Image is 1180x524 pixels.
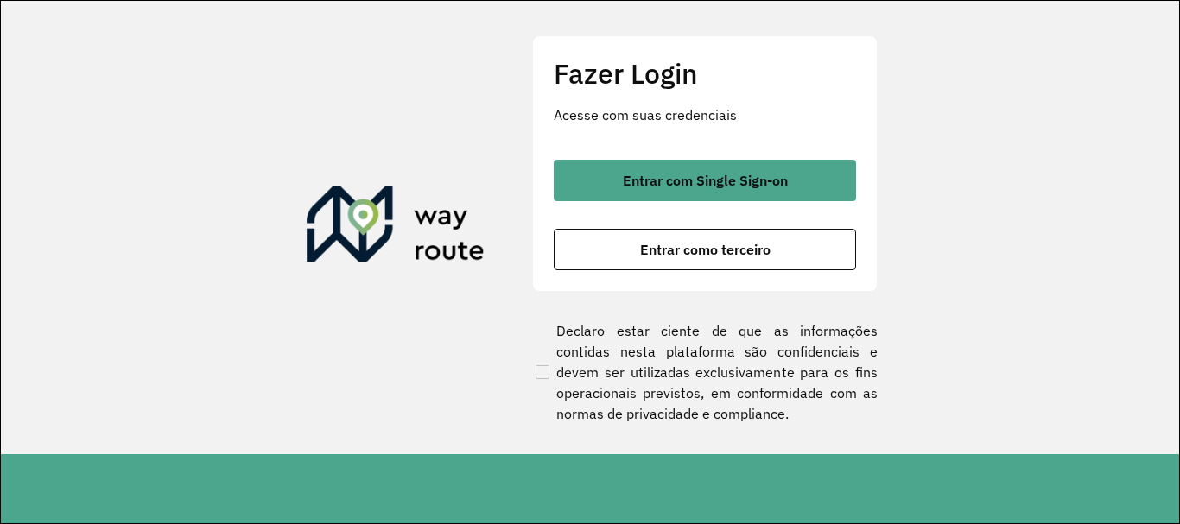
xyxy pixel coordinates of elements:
span: Entrar com Single Sign-on [623,174,788,187]
p: Acesse com suas credenciais [554,104,856,125]
button: button [554,160,856,201]
span: Entrar como terceiro [640,243,771,256]
h2: Fazer Login [554,57,856,90]
img: Roteirizador AmbevTech [307,186,485,269]
button: button [554,229,856,270]
label: Declaro estar ciente de que as informações contidas nesta plataforma são confidenciais e devem se... [532,320,878,424]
